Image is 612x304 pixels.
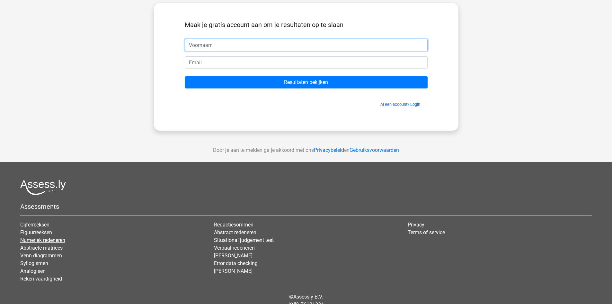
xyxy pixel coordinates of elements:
[214,253,253,259] a: [PERSON_NAME]
[20,180,66,195] img: Assessly logo
[20,276,62,282] a: Reken vaardigheid
[185,56,428,69] input: Email
[214,260,258,266] a: Error data checking
[20,229,52,235] a: Figuurreeksen
[214,268,253,274] a: [PERSON_NAME]
[20,222,49,228] a: Cijferreeksen
[408,222,424,228] a: Privacy
[185,76,428,88] input: Resultaten bekijken
[20,203,592,210] h5: Assessments
[408,229,445,235] a: Terms of service
[350,147,399,153] a: Gebruiksvoorwaarden
[314,147,344,153] a: Privacybeleid
[214,237,274,243] a: Situational judgement test
[20,237,65,243] a: Numeriek redeneren
[20,260,48,266] a: Syllogismen
[293,294,323,300] a: Assessly B.V.
[185,21,428,29] h5: Maak je gratis account aan om je resultaten op te slaan
[20,245,63,251] a: Abstracte matrices
[214,245,255,251] a: Verbaal redeneren
[380,102,420,107] a: Al een account? Login
[214,229,256,235] a: Abstract redeneren
[185,39,428,51] input: Voornaam
[20,253,62,259] a: Venn diagrammen
[20,268,46,274] a: Analogieen
[214,222,253,228] a: Redactiesommen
